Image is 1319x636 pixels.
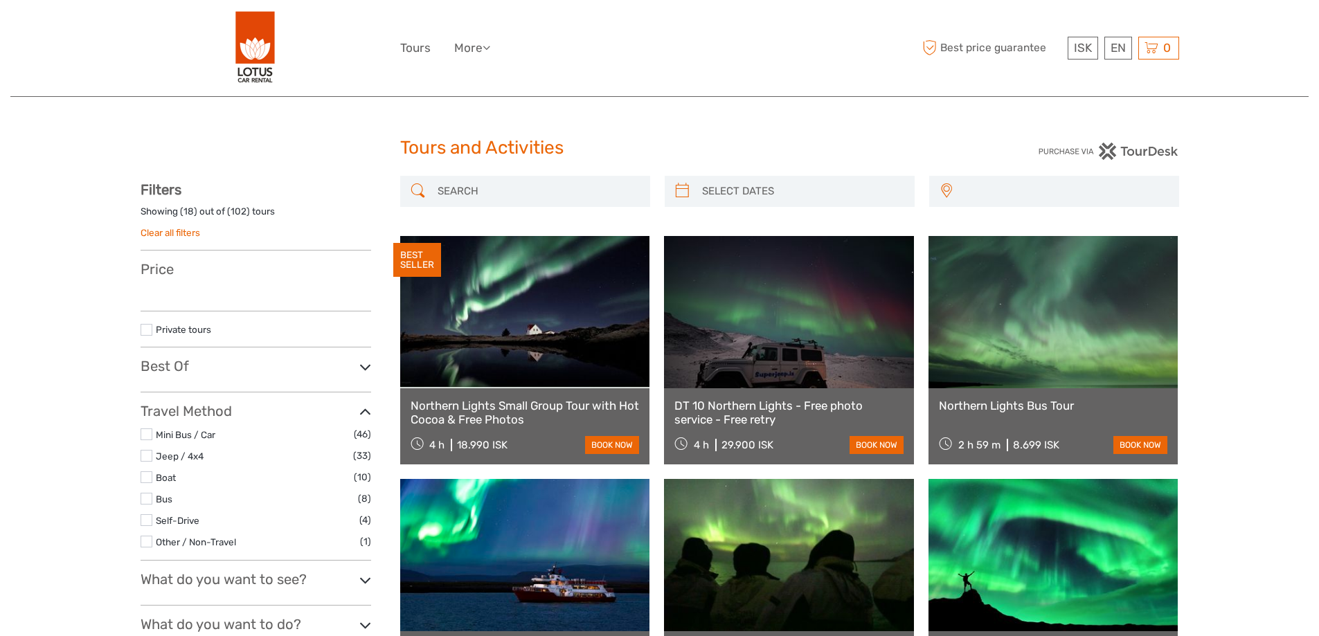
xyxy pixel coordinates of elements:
a: book now [1113,436,1167,454]
h3: Best Of [141,358,371,374]
h3: Price [141,261,371,278]
a: Mini Bus / Car [156,429,215,440]
a: Clear all filters [141,227,200,238]
span: (4) [359,512,371,528]
a: Jeep / 4x4 [156,451,204,462]
a: Self-Drive [156,515,199,526]
input: SELECT DATES [697,179,908,203]
div: 18.990 ISK [457,439,508,451]
a: Northern Lights Bus Tour [939,399,1168,412]
span: 0 [1161,41,1173,55]
span: 4 h [694,439,709,451]
a: DT 10 Northern Lights - Free photo service - Free retry [674,399,904,427]
a: Private tours [156,324,211,335]
span: (10) [354,469,371,485]
h3: What do you want to do? [141,616,371,633]
span: 2 h 59 m [958,439,1001,451]
div: 8.699 ISK [1013,439,1059,451]
h3: What do you want to see? [141,571,371,588]
span: 4 h [429,439,445,451]
a: Northern Lights Small Group Tour with Hot Cocoa & Free Photos [411,399,640,427]
span: (1) [360,534,371,549]
div: Showing ( ) out of ( ) tours [141,205,371,226]
a: Bus [156,493,172,505]
span: Best price guarantee [919,37,1064,60]
a: Boat [156,472,176,483]
img: PurchaseViaTourDesk.png [1038,143,1178,160]
h1: Tours and Activities [400,137,919,159]
span: (46) [354,426,371,442]
label: 18 [183,205,194,218]
div: BEST SELLER [393,243,441,278]
span: ISK [1074,41,1092,55]
div: EN [1104,37,1132,60]
span: (33) [353,448,371,464]
h3: Travel Method [141,403,371,419]
a: More [454,38,490,58]
a: book now [850,436,904,454]
a: Other / Non-Travel [156,536,236,547]
span: (8) [358,491,371,507]
strong: Filters [141,181,181,198]
div: 29.900 ISK [721,439,773,451]
a: book now [585,436,639,454]
a: Tours [400,38,431,58]
img: 443-e2bd2384-01f0-477a-b1bf-f993e7f52e7d_logo_big.png [235,10,276,86]
input: SEARCH [432,179,643,203]
label: 102 [231,205,246,218]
